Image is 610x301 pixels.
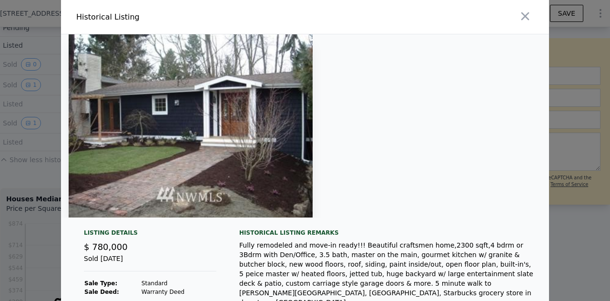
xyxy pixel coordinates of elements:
td: Standard [141,279,203,288]
img: Property Img [69,34,313,218]
div: Historical Listing [76,11,301,23]
div: Historical Listing remarks [239,229,534,237]
strong: Sale Deed: [84,289,119,295]
div: Sold [DATE] [84,254,216,271]
strong: Sale Type: [84,280,117,287]
div: Listing Details [84,229,216,240]
span: $ 780,000 [84,242,128,252]
td: Warranty Deed [141,288,203,296]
